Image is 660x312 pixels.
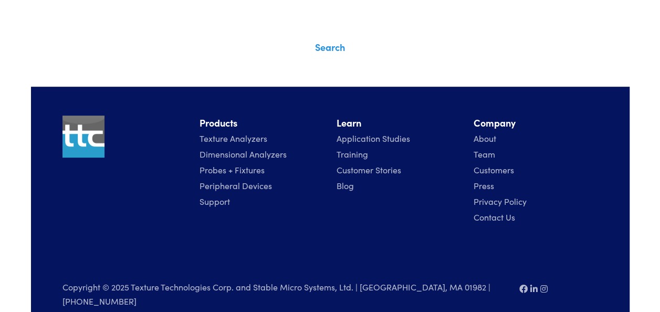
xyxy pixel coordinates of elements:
a: Contact Us [474,211,515,223]
a: Blog [337,180,354,191]
a: Texture Analyzers [200,132,267,144]
a: Training [337,148,368,160]
li: Products [200,116,324,131]
a: Search [315,40,345,54]
a: Dimensional Analyzers [200,148,287,160]
a: Privacy Policy [474,195,527,207]
img: ttc_logo_1x1_v1.0.png [62,116,104,158]
li: Company [474,116,598,131]
a: Application Studies [337,132,410,144]
a: Customer Stories [337,164,401,175]
a: About [474,132,496,144]
a: Press [474,180,494,191]
a: Probes + Fixtures [200,164,265,175]
a: Customers [474,164,514,175]
a: Peripheral Devices [200,180,272,191]
a: Support [200,195,230,207]
a: [PHONE_NUMBER] [62,295,137,307]
li: Learn [337,116,461,131]
a: Team [474,148,495,160]
p: Copyright © 2025 Texture Technologies Corp. and Stable Micro Systems, Ltd. | [GEOGRAPHIC_DATA], M... [62,280,507,308]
